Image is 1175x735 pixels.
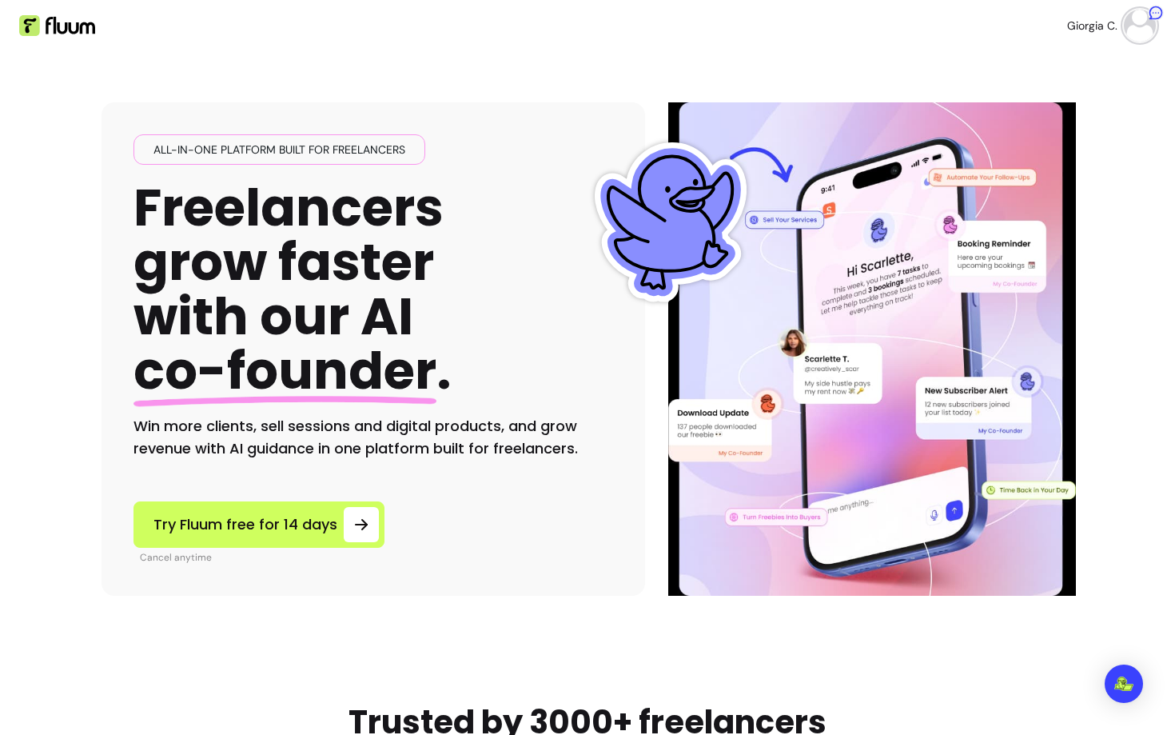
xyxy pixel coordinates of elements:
[1067,18,1117,34] span: Giorgia C.
[1105,665,1143,703] div: Open Intercom Messenger
[133,501,384,548] a: Try Fluum free for 14 days
[153,513,337,536] span: Try Fluum free for 14 days
[133,415,613,460] h2: Win more clients, sell sessions and digital products, and grow revenue with AI guidance in one pl...
[140,551,384,564] p: Cancel anytime
[1067,10,1156,42] button: avatarGiorgia C.
[1124,10,1156,42] img: avatar
[133,181,452,399] h1: Freelancers grow faster with our AI .
[147,142,412,158] span: All-in-one platform built for freelancers
[133,335,436,406] span: co-founder
[671,102,1073,596] img: Hero
[591,142,751,302] img: Fluum Duck sticker
[19,15,95,36] img: Fluum Logo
